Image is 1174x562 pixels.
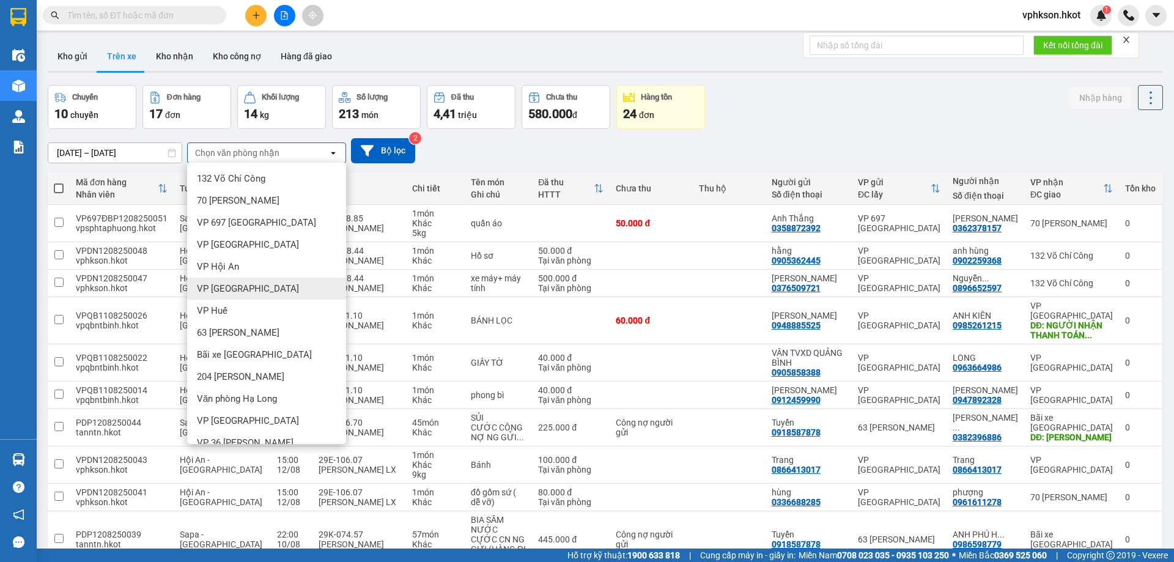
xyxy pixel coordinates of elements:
[1125,251,1156,261] div: 0
[1024,172,1119,205] th: Toggle SortBy
[772,539,821,549] div: 0918587878
[332,85,421,129] button: Số lượng213món
[1125,278,1156,288] div: 0
[1030,251,1113,261] div: 132 Võ Chí Công
[412,427,459,437] div: Khác
[412,246,459,256] div: 1 món
[409,132,421,144] sup: 2
[180,418,262,437] span: Sapa - [GEOGRAPHIC_DATA]
[538,423,604,432] div: 225.000 đ
[953,497,1002,507] div: 0961611278
[1104,6,1109,14] span: 1
[319,223,400,233] div: [PERSON_NAME]
[412,273,459,283] div: 1 món
[197,305,227,317] span: VP Huế
[953,223,1002,233] div: 0362378157
[54,106,68,121] span: 10
[1125,218,1156,228] div: 0
[76,311,168,320] div: VPQB1108250026
[12,110,25,123] img: warehouse-icon
[412,228,459,238] div: 5 kg
[1145,5,1167,26] button: caret-down
[982,273,989,283] span: ...
[197,393,277,405] span: Văn phòng Hạ Long
[1096,10,1107,21] img: icon-new-feature
[76,455,168,465] div: VPDN1208250043
[280,11,289,20] span: file-add
[180,273,262,293] span: Hội An - [GEOGRAPHIC_DATA]
[953,320,1002,330] div: 0985261215
[858,487,940,507] div: VP [GEOGRAPHIC_DATA]
[1030,353,1113,372] div: VP [GEOGRAPHIC_DATA]
[412,218,459,228] div: Khác
[76,256,168,265] div: vphkson.hkot
[953,311,1018,320] div: ANH KIÊN
[799,549,949,562] span: Miền Nam
[538,465,604,475] div: Tại văn phòng
[1122,35,1131,44] span: close
[451,93,474,102] div: Đã thu
[412,497,459,507] div: Khác
[203,42,271,71] button: Kho công nợ
[772,320,821,330] div: 0948885525
[277,487,306,497] div: 15:00
[997,530,1005,539] span: ...
[76,427,168,437] div: tanntn.hkot
[1125,492,1156,502] div: 0
[1125,534,1156,544] div: 0
[471,487,526,507] div: đồ gốm sứ ( dễ vỡ)
[616,85,705,129] button: Hàng tồn24đơn
[1043,39,1102,52] span: Kết nối tổng đài
[13,481,24,493] span: question-circle
[471,218,526,228] div: quần áo
[197,437,293,449] span: VP 36 [PERSON_NAME]
[412,283,459,293] div: Khác
[12,141,25,153] img: solution-icon
[76,395,168,405] div: vpqbntbinh.hkot
[1030,413,1113,432] div: Bãi xe [GEOGRAPHIC_DATA]
[277,539,306,549] div: 10/08
[953,191,1018,201] div: Số điện thoại
[772,385,846,395] div: Anh Huỳnh
[319,497,400,507] div: [PERSON_NAME] LX
[639,110,654,120] span: đơn
[538,177,594,187] div: Đã thu
[953,487,1018,497] div: phượng
[434,106,456,121] span: 4,41
[412,530,459,539] div: 57 món
[1030,492,1113,502] div: 70 [PERSON_NAME]
[76,465,168,475] div: vphkson.hkot
[237,85,326,129] button: Khối lượng14kg
[1085,330,1092,340] span: ...
[76,497,168,507] div: vphkson.hkot
[538,283,604,293] div: Tại văn phòng
[10,8,26,26] img: logo-vxr
[180,183,265,193] div: Tuyến
[772,190,846,199] div: Số điện thoại
[197,371,284,383] span: 204 [PERSON_NAME]
[412,311,459,320] div: 1 món
[76,363,168,372] div: vpqbntbinh.hkot
[1123,10,1134,21] img: phone-icon
[538,256,604,265] div: Tại văn phòng
[858,423,940,432] div: 63 [PERSON_NAME]
[180,353,262,372] span: Hội An - [GEOGRAPHIC_DATA]
[517,432,524,442] span: ...
[953,246,1018,256] div: anh hùng
[149,106,163,121] span: 17
[1125,460,1156,470] div: 0
[76,177,158,187] div: Mã đơn hàng
[319,190,400,199] div: Tài xế
[12,453,25,466] img: warehouse-icon
[70,172,174,205] th: Toggle SortBy
[197,349,312,361] span: Bãi xe [GEOGRAPHIC_DATA]
[427,85,515,129] button: Đã thu4,41 triệu
[528,106,572,121] span: 580.000
[953,413,1018,432] div: Mai Anh Gia Lâm
[76,353,168,363] div: VPQB1108250022
[1013,7,1090,23] span: vphkson.hkot
[412,320,459,330] div: Khác
[953,176,1018,186] div: Người nhận
[772,487,846,497] div: hùng
[1030,432,1113,442] div: DĐ: Gia lâm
